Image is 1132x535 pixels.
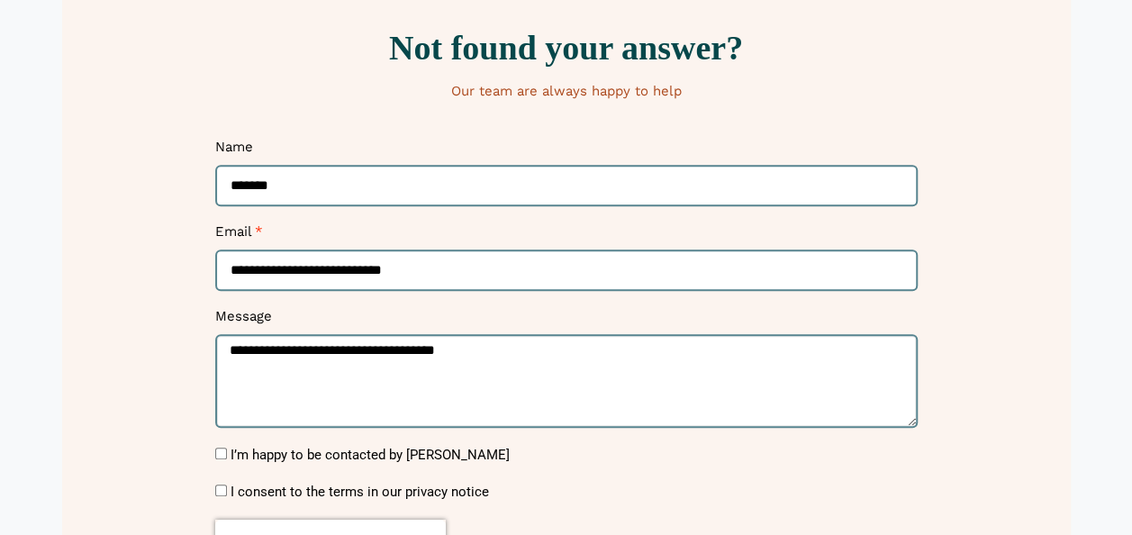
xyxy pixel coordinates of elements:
label: I consent to the terms in our privacy notice [231,484,489,500]
h2: Not found your answer? [71,31,1062,65]
p: Our team are always happy to help [71,83,1062,101]
label: Name [215,139,253,165]
label: I’m happy to be contacted by [PERSON_NAME] [231,447,510,463]
label: Message [215,308,272,334]
label: Email [215,223,263,249]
